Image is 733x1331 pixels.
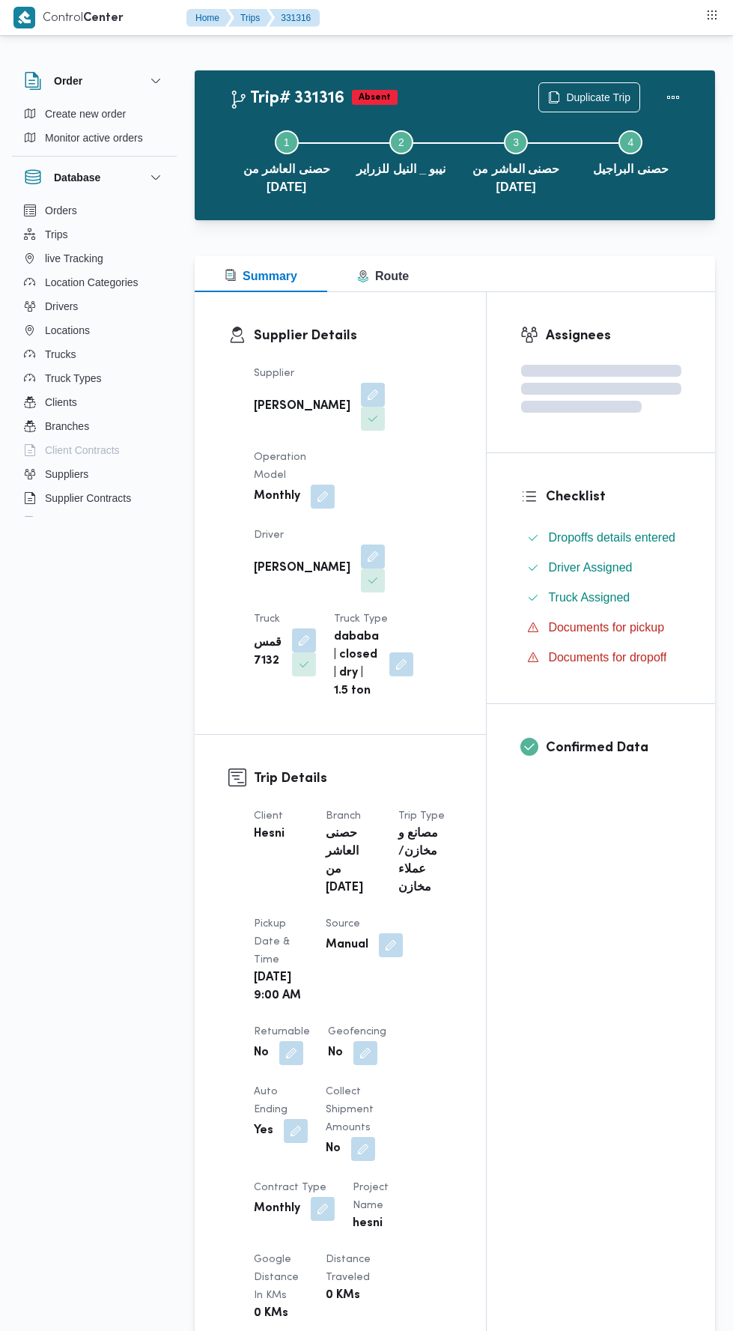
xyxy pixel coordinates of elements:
b: dababa | closed | dry | 1.5 ton [334,628,379,700]
span: Contract Type [254,1183,326,1192]
span: Trips [45,225,68,243]
span: Orders [45,201,77,219]
span: Route [357,270,409,282]
span: Branch [326,811,361,821]
button: Clients [18,390,171,414]
span: Suppliers [45,465,88,483]
h2: Trip# 331316 [229,89,344,109]
span: Distance Traveled [326,1255,371,1282]
button: Location Categories [18,270,171,294]
span: Devices [45,513,82,531]
b: No [326,1140,341,1158]
b: Monthly [254,488,300,506]
button: Actions [658,82,688,112]
span: 4 [627,136,633,148]
span: Auto Ending [254,1087,288,1115]
span: Driver [254,530,284,540]
span: Client [254,811,283,821]
button: Suppliers [18,462,171,486]
span: Supplier Contracts [45,489,131,507]
b: Manual [326,936,368,954]
h3: Confirmed Data [546,738,681,758]
h3: Database [54,169,100,187]
span: Pickup date & time [254,919,290,965]
span: live Tracking [45,249,103,267]
button: حصنى البراجيل [574,112,688,190]
b: [DATE] 9:00 AM [254,969,305,1005]
button: Drivers [18,294,171,318]
span: Returnable [254,1027,310,1037]
button: Documents for dropoff [521,646,681,670]
button: Supplier Contracts [18,486,171,510]
span: Documents for pickup [548,619,664,637]
span: Branches [45,417,89,435]
button: Truck Types [18,366,171,390]
button: Duplicate Trip [538,82,640,112]
span: 2 [398,136,404,148]
span: Summary [225,270,297,282]
button: Locations [18,318,171,342]
button: نيبو _ النيل للزراير [344,112,458,190]
b: حصنى العاشر من [DATE] [326,825,377,897]
span: Trip Type [398,811,445,821]
b: No [328,1044,343,1062]
span: Locations [45,321,90,339]
button: Trips [228,9,272,27]
h3: Checklist [546,487,681,507]
h3: Supplier Details [254,326,452,346]
button: Trips [18,222,171,246]
span: Duplicate Trip [566,88,630,106]
span: Google distance in KMs [254,1255,299,1300]
h3: Assignees [546,326,681,346]
b: [PERSON_NAME] [254,560,350,577]
button: Create new order [18,102,171,126]
button: Branches [18,414,171,438]
span: نيبو _ النيل للزراير [356,160,445,178]
button: Documents for pickup [521,616,681,640]
span: Documents for pickup [548,621,664,634]
span: Documents for dropoff [548,649,666,667]
span: Drivers [45,297,78,315]
span: Dropoffs details entered [548,531,675,544]
button: Client Contracts [18,438,171,462]
span: Trucks [45,345,76,363]
span: Clients [45,393,77,411]
span: 1 [284,136,290,148]
button: Truck Assigned [521,586,681,610]
span: Operation Model [254,452,306,480]
button: Devices [18,510,171,534]
button: 331316 [269,9,320,27]
h3: Trip Details [254,768,452,789]
button: Monitor active orders [18,126,171,150]
b: Yes [254,1122,273,1140]
button: Trucks [18,342,171,366]
b: قمس 7132 [254,634,282,670]
span: Truck Assigned [548,589,630,607]
b: Monthly [254,1200,300,1218]
h3: Order [54,72,82,90]
button: Database [24,169,165,187]
button: Order [24,72,165,90]
span: Supplier [254,369,294,378]
span: Driver Assigned [548,559,632,577]
span: Truck Assigned [548,591,630,604]
span: Dropoffs details entered [548,529,675,547]
button: Dropoffs details entered [521,526,681,550]
span: Geofencing [328,1027,386,1037]
b: Center [83,13,124,24]
span: حصنى العاشر من [DATE] [241,160,332,196]
span: Source [326,919,360,929]
b: Hesni [254,825,285,843]
span: Documents for dropoff [548,651,666,664]
span: Monitor active orders [45,129,143,147]
span: Project Name [353,1183,389,1210]
span: Create new order [45,105,126,123]
div: Order [12,102,177,156]
b: No [254,1044,269,1062]
span: Client Contracts [45,441,120,459]
b: hesni [353,1215,383,1233]
span: حصنى البراجيل [593,160,668,178]
span: Collect Shipment Amounts [326,1087,374,1133]
button: live Tracking [18,246,171,270]
b: 0 KMs [326,1287,360,1305]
